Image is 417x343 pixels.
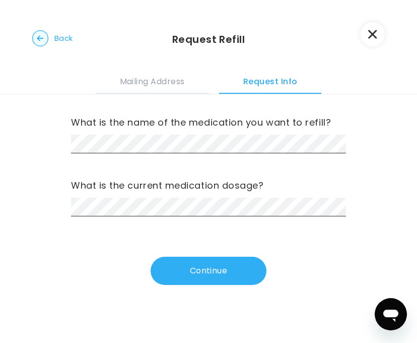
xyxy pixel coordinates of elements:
[32,30,73,46] button: Back
[71,135,346,153] input: MEDICATION_NAME
[96,67,209,94] button: Mailing Address
[375,298,407,330] iframe: Button to launch messaging window
[54,31,73,45] span: Back
[172,32,245,46] h3: Request Refill
[71,198,346,216] input: MEDICATION_DOSAGE
[219,67,322,94] button: Request Info
[71,178,346,194] label: What is the current medication dosage?
[71,115,346,131] label: What is the name of the medication you want to refill?
[151,257,266,285] button: Continue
